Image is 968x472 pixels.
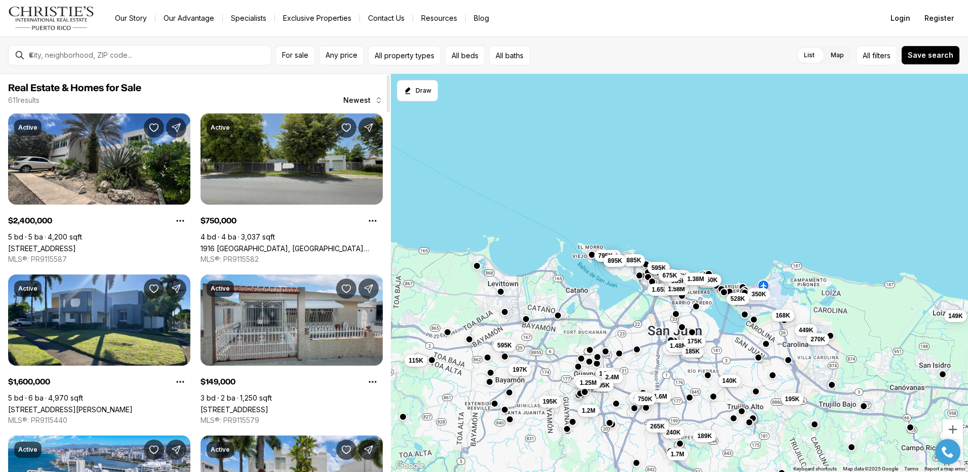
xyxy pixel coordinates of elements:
button: 435K [629,391,652,403]
span: 168K [776,311,790,319]
button: 140K [718,374,741,386]
a: Resources [413,11,465,25]
p: Active [18,446,37,454]
span: 1.48M [670,341,687,349]
a: Caoba 39, GUAYNABO PR, 00969 [8,244,76,253]
button: 197K [508,364,531,376]
span: Any price [326,51,357,59]
span: 435K [633,393,648,401]
button: Save Property: 51 JAZMIN [144,279,164,299]
button: 195K [539,396,561,408]
button: 1.48M [666,339,691,351]
span: 185K [685,347,700,355]
button: 1.6M [650,390,671,402]
button: 675K [659,269,681,282]
img: logo [8,6,95,30]
button: Save Property: Caoba 39 [144,117,164,138]
button: 270K [806,333,829,345]
button: Save Property: Calle 2 BLQ B 2, JARDINES DE LOIZA [336,279,356,299]
button: 1.58M [664,283,689,295]
span: For sale [282,51,308,59]
p: Active [18,285,37,293]
p: 611 results [8,96,39,104]
span: 350K [751,290,766,298]
p: Active [18,124,37,132]
button: 240K [662,426,685,438]
button: Share Property [358,279,379,299]
button: Save search [901,46,960,65]
span: 985K [671,277,686,285]
span: 350K [703,276,718,284]
span: 1.38M [687,275,704,283]
span: 1.45M [577,377,594,385]
span: filters [872,50,891,61]
button: Login [884,8,916,28]
span: 270K [811,335,825,343]
a: Exclusive Properties [275,11,359,25]
span: 140K [722,376,737,384]
a: Blog [466,11,497,25]
span: 265K [650,422,665,430]
button: Property options [362,211,383,231]
button: 885K [623,254,646,266]
span: 2.5M [701,278,715,286]
button: 449K [795,324,818,336]
span: 115K [409,356,423,364]
button: 168K [772,309,794,321]
span: 895K [608,257,622,265]
button: 149K [944,309,967,322]
button: 775K [663,343,685,355]
button: Share Property [166,279,186,299]
span: 750K [638,395,653,403]
button: 1.2M [578,405,599,417]
a: 51 JAZMIN, SAN JUAN PR, 00926 [8,405,133,414]
span: 1.7M [671,450,684,458]
button: For sale [275,46,315,65]
span: 149K [948,311,963,320]
span: 1.25M [580,378,596,386]
a: Specialists [223,11,274,25]
span: 449K [799,326,814,334]
span: 675K [663,271,677,280]
span: All [863,50,870,61]
button: 350K [699,274,722,286]
button: 1.25M [576,376,600,388]
button: 175K [683,335,706,347]
button: 995K [591,379,614,391]
span: 240K [666,428,681,436]
span: 885K [627,256,641,264]
button: 1.7M [667,448,689,460]
span: Real Estate & Homes for Sale [8,83,141,93]
span: 595K [652,263,666,271]
button: 350K [747,288,770,300]
button: 595K [493,339,516,351]
button: 1.65M [648,284,672,296]
button: Save Property: 63 PRINCIPE RAINIERO [336,440,356,460]
button: Start drawing [397,80,438,101]
p: Active [211,285,230,293]
label: Map [823,46,852,64]
p: Active [211,124,230,132]
button: All beds [445,46,485,65]
p: Active [211,446,230,454]
span: 175K [688,337,702,345]
button: Property options [170,211,190,231]
button: Property options [170,372,190,392]
span: 595K [497,341,512,349]
button: 1.38M [683,273,708,285]
button: Contact Us [360,11,413,25]
a: Report a map error [924,466,965,471]
span: 189K [697,432,712,440]
button: 595K [648,261,670,273]
a: 1916 SAUCO, SAN JUAN PR, 00921 [200,244,383,253]
button: Save Property: 1916 SAUCO [336,117,356,138]
button: 895K [603,255,626,267]
button: 265K [646,420,669,432]
button: 1.7M [595,367,617,379]
button: Save Property: 51 MUÑOZ RIVERA AVE, CORNER LOS ROSALES, LAS PALMERAS ST [144,440,164,460]
button: 585K [668,269,691,282]
a: Calle 2 BLQ B 2, JARDINES DE LOIZA, LOIZA PR, 00772 [200,405,268,414]
button: 750K [634,393,657,405]
button: 185K [681,345,704,357]
span: 195K [785,395,800,403]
